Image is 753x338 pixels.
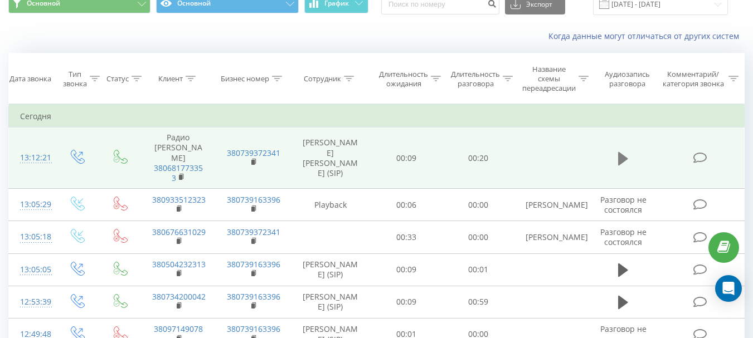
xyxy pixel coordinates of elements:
a: 380739163396 [227,324,280,334]
td: Сегодня [9,105,745,128]
td: Радио [PERSON_NAME] [141,128,216,189]
div: 13:05:18 [20,226,43,248]
div: Тип звонка [63,70,87,89]
td: 00:59 [443,286,514,318]
div: 13:05:05 [20,259,43,281]
a: 38097149078 [154,324,203,334]
td: 00:06 [371,189,443,221]
a: Когда данные могут отличаться от других систем [548,31,745,41]
span: Разговор не состоялся [600,227,647,247]
div: Сотрудник [304,74,341,84]
td: [PERSON_NAME] (SIP) [290,286,371,318]
div: Дата звонка [9,74,51,84]
div: 13:05:29 [20,194,43,215]
td: 00:00 [443,189,514,221]
div: Длительность разговора [451,70,500,89]
div: 13:12:21 [20,147,43,169]
td: 00:09 [371,286,443,318]
div: Длительность ожидания [379,70,428,89]
span: Разговор не состоялся [600,194,647,215]
div: Клиент [158,74,183,84]
a: 380739163396 [227,259,280,270]
td: [PERSON_NAME] [514,221,589,253]
td: Playback [290,189,371,221]
a: 380739372341 [227,148,280,158]
div: Комментарий/категория звонка [660,70,726,89]
td: [PERSON_NAME] [PERSON_NAME] (SIP) [290,128,371,189]
td: 00:00 [443,221,514,253]
a: 380933512323 [152,194,206,205]
a: 380504232313 [152,259,206,270]
div: Статус [106,74,129,84]
a: 380739163396 [227,194,280,205]
a: 380739372341 [227,227,280,237]
td: [PERSON_NAME] (SIP) [290,253,371,286]
td: 00:09 [371,253,443,286]
a: 380739163396 [227,291,280,302]
td: 00:01 [443,253,514,286]
td: 00:33 [371,221,443,253]
div: 12:53:39 [20,291,43,313]
a: 380676631029 [152,227,206,237]
div: Open Intercom Messenger [715,275,742,302]
div: Аудиозапись разговора [599,70,655,89]
div: Бизнес номер [221,74,269,84]
td: [PERSON_NAME] [514,189,589,221]
a: 380734200042 [152,291,206,302]
td: 00:20 [443,128,514,189]
a: 380681773353 [154,163,203,183]
div: Название схемы переадресации [522,65,576,93]
td: 00:09 [371,128,443,189]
